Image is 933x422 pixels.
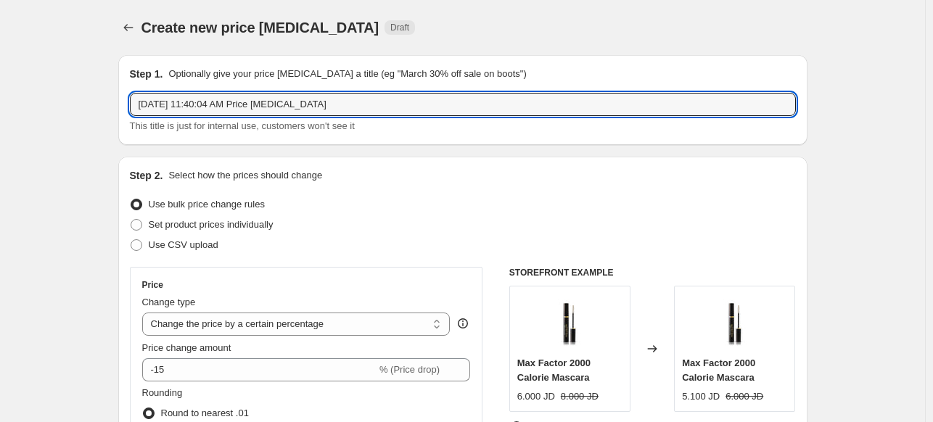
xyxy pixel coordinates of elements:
h2: Step 2. [130,168,163,183]
span: Use bulk price change rules [149,199,265,210]
span: % (Price drop) [379,364,440,375]
span: 5.100 JD [682,391,720,402]
img: MAXFACTOR2000CALORIEMASCARA_80x.jpg [706,294,764,352]
input: -15 [142,358,377,381]
span: 6.000 JD [726,391,763,402]
span: Set product prices individually [149,219,274,230]
div: help [456,316,470,331]
span: Change type [142,297,196,307]
span: Max Factor 2000 Calorie Mascara [682,357,755,383]
span: This title is just for internal use, customers won't see it [130,120,355,131]
span: Use CSV upload [149,239,218,250]
span: Max Factor 2000 Calorie Mascara [517,357,591,383]
p: Optionally give your price [MEDICAL_DATA] a title (eg "March 30% off sale on boots") [168,67,526,81]
h3: Price [142,279,163,291]
button: Price change jobs [118,17,139,38]
input: 30% off holiday sale [130,93,796,116]
h6: STOREFRONT EXAMPLE [509,267,796,278]
span: Round to nearest .01 [161,407,249,418]
img: MAXFACTOR2000CALORIEMASCARA_80x.jpg [541,294,599,352]
span: Rounding [142,387,183,398]
span: 8.000 JD [561,391,599,402]
span: Create new price [MEDICAL_DATA] [141,20,379,36]
p: Select how the prices should change [168,168,322,183]
span: Draft [390,22,409,33]
span: Price change amount [142,342,231,353]
span: 6.000 JD [517,391,555,402]
h2: Step 1. [130,67,163,81]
